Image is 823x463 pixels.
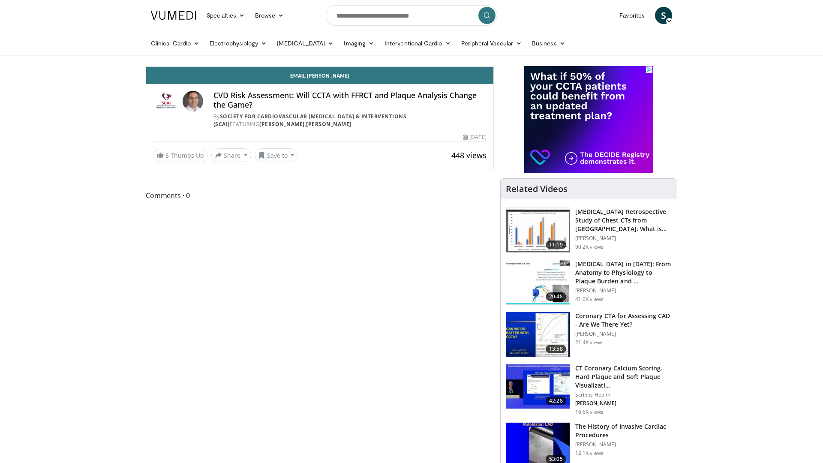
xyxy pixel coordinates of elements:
h3: The History of Invasive Cardiac Procedures [575,422,672,439]
span: Comments 0 [146,190,494,201]
img: c2eb46a3-50d3-446d-a553-a9f8510c7760.150x105_q85_crop-smart_upscale.jpg [506,208,570,253]
a: Browse [250,7,289,24]
img: Society for Cardiovascular Angiography & Interventions (SCAI) [153,91,179,111]
a: Email [PERSON_NAME] [146,67,493,84]
p: Scripps Health [575,391,672,398]
a: 11:19 [MEDICAL_DATA] Retrospective Study of Chest CTs from [GEOGRAPHIC_DATA]: What is the Re… [PE... [506,207,672,253]
h3: CT Coronary Calcium Scoring, Hard Plaque and Soft Plaque Visualizati… [575,364,672,390]
a: Clinical Cardio [146,35,204,52]
p: 21.4K views [575,339,604,346]
img: 4ea3ec1a-320e-4f01-b4eb-a8bc26375e8f.150x105_q85_crop-smart_upscale.jpg [506,364,570,409]
a: Imaging [339,35,379,52]
img: Avatar [183,91,203,111]
span: 11:19 [546,241,566,249]
a: Society for Cardiovascular [MEDICAL_DATA] & Interventions (SCAI) [213,113,407,128]
p: [PERSON_NAME] [575,400,672,407]
h4: CVD Risk Assessment: Will CCTA with FFRCT and Plaque Analysis Change the Game? [213,91,487,109]
span: 448 views [451,150,487,160]
h3: [MEDICAL_DATA] Retrospective Study of Chest CTs from [GEOGRAPHIC_DATA]: What is the Re… [575,207,672,233]
div: [DATE] [463,133,486,141]
span: 13:58 [546,345,566,353]
h4: Related Videos [506,184,568,194]
img: 823da73b-7a00-425d-bb7f-45c8b03b10c3.150x105_q85_crop-smart_upscale.jpg [506,260,570,305]
p: 90.2K views [575,244,604,250]
a: 13:58 Coronary CTA for Assessing CAD - Are We There Yet? [PERSON_NAME] 21.4K views [506,312,672,357]
h3: Coronary CTA for Assessing CAD - Are We There Yet? [575,312,672,329]
p: [PERSON_NAME] [575,287,672,294]
a: 42:28 CT Coronary Calcium Scoring, Hard Plaque and Soft Plaque Visualizati… Scripps Health [PERSO... [506,364,672,415]
a: S [655,7,672,24]
div: By FEATURING , [213,113,487,128]
iframe: Advertisement [524,66,653,173]
a: 20:48 [MEDICAL_DATA] in [DATE]: From Anatomy to Physiology to Plaque Burden and … [PERSON_NAME] 4... [506,260,672,305]
a: Electrophysiology [204,35,272,52]
a: Interventional Cardio [379,35,456,52]
p: 16.6K views [575,409,604,415]
img: 34b2b9a4-89e5-4b8c-b553-8a638b61a706.150x105_q85_crop-smart_upscale.jpg [506,312,570,357]
p: 12.1K views [575,450,604,457]
button: Save to [255,148,298,162]
a: [PERSON_NAME] [306,120,351,128]
button: Share [211,148,251,162]
span: 5 [165,151,169,159]
a: Specialties [201,7,250,24]
h3: [MEDICAL_DATA] in [DATE]: From Anatomy to Physiology to Plaque Burden and … [575,260,672,286]
a: [MEDICAL_DATA] [272,35,339,52]
a: [PERSON_NAME] [259,120,305,128]
img: VuMedi Logo [151,11,196,20]
a: Peripheral Vascular [456,35,527,52]
p: [PERSON_NAME] [575,235,672,242]
p: [PERSON_NAME] [575,331,672,337]
video-js: Video Player [146,66,493,67]
p: 41.0K views [575,296,604,303]
span: 42:28 [546,397,566,405]
a: 5 Thumbs Up [153,149,208,162]
a: Business [527,35,571,52]
input: Search topics, interventions [326,5,497,26]
a: Favorites [614,7,650,24]
p: [PERSON_NAME] [575,441,672,448]
span: 20:48 [546,292,566,301]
